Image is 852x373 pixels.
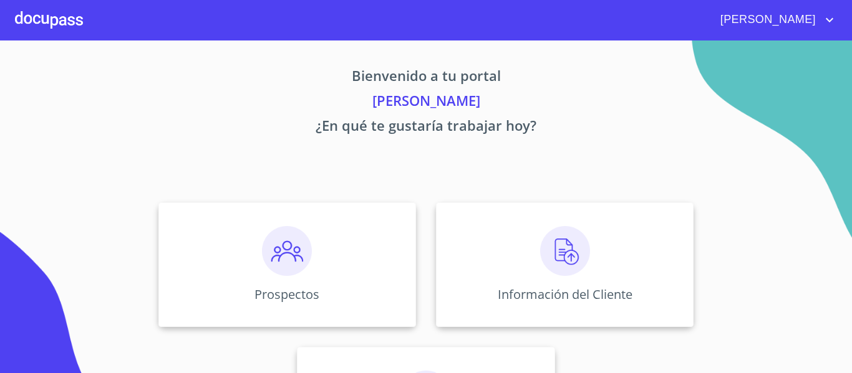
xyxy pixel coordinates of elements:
[42,65,810,90] p: Bienvenido a tu portal
[262,226,312,276] img: prospectos.png
[711,10,822,30] span: [PERSON_NAME]
[540,226,590,276] img: carga.png
[711,10,837,30] button: account of current user
[498,286,632,303] p: Información del Cliente
[42,90,810,115] p: [PERSON_NAME]
[254,286,319,303] p: Prospectos
[42,115,810,140] p: ¿En qué te gustaría trabajar hoy?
